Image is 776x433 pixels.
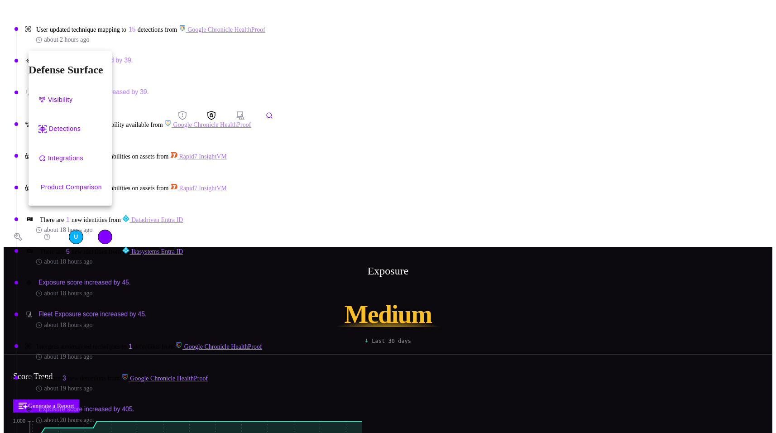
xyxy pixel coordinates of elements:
button: Product Comparison [29,173,112,202]
div: Product Comparison [41,182,102,193]
a: Visibility [29,85,112,115]
button: Detections [29,114,91,144]
button: Integrations [29,144,93,173]
a: Integrations [29,144,112,173]
div: Visibility [48,94,72,106]
div: Integrations [48,153,83,164]
button: Visibility [29,85,82,115]
a: Detections [29,114,112,144]
div: Detections [49,123,81,135]
h2: Defense Surface [29,64,112,76]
